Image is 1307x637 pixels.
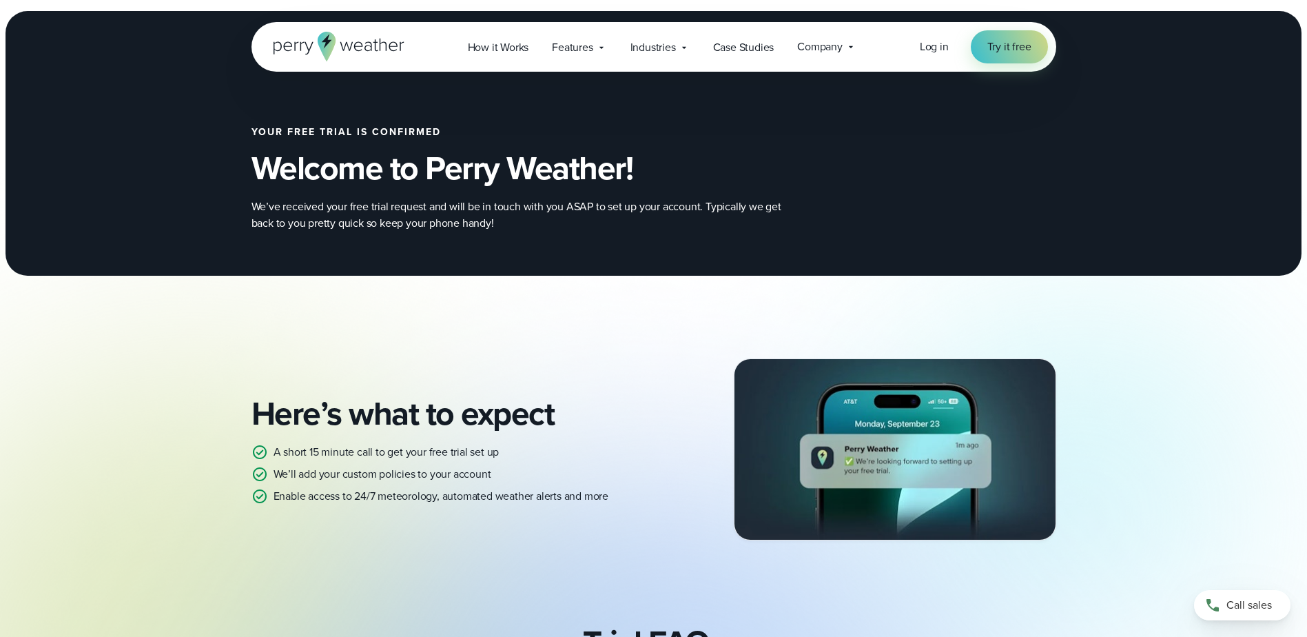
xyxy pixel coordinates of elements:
span: Try it free [987,39,1031,55]
a: Call sales [1194,590,1290,620]
h2: Here’s what to expect [251,394,643,433]
a: Log in [920,39,949,55]
p: A short 15 minute call to get your free trial set up [274,444,500,461]
p: We’ve received your free trial request and will be in touch with you ASAP to set up your account.... [251,199,803,232]
h2: Your free trial is confirmed [251,127,850,138]
h2: Welcome to Perry Weather! [251,149,850,188]
span: Industries [630,39,676,56]
span: Features [552,39,593,56]
span: Log in [920,39,949,54]
p: We’ll add your custom policies to your account [274,466,491,483]
a: Case Studies [701,33,786,61]
p: Enable access to 24/7 meteorology, automated weather alerts and more [274,488,608,505]
span: Company [797,39,843,55]
span: Case Studies [713,39,774,56]
span: Call sales [1226,597,1272,614]
span: How it Works [468,39,529,56]
a: Try it free [971,30,1048,63]
a: How it Works [456,33,541,61]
